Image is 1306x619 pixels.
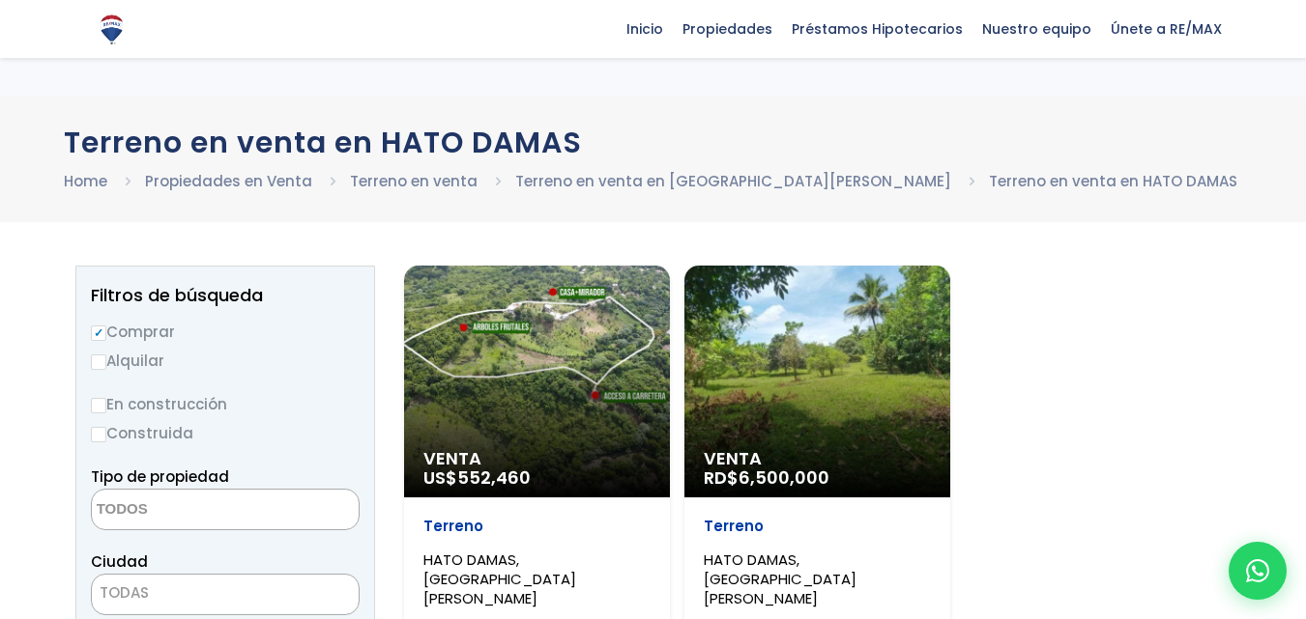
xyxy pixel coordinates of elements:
[972,14,1101,43] span: Nuestro equipo
[91,551,148,572] span: Ciudad
[91,398,106,413] input: En construcción
[91,466,229,487] span: Tipo de propiedad
[739,465,829,490] span: 6,500,000
[91,320,360,344] label: Comprar
[1101,14,1232,43] span: Únete a RE/MAX
[91,427,106,442] input: Construida
[91,354,106,370] input: Alquilar
[515,171,951,191] a: Terreno en venta en [GEOGRAPHIC_DATA][PERSON_NAME]
[91,421,360,445] label: Construida
[91,325,106,341] input: Comprar
[673,14,782,43] span: Propiedades
[350,171,478,191] a: Terreno en venta
[91,574,360,615] span: TODAS
[100,582,149,603] span: TODAS
[704,465,829,490] span: RD$
[64,171,107,191] a: Home
[704,517,931,536] p: Terreno
[95,13,129,46] img: Logo de REMAX
[91,286,360,305] h2: Filtros de búsqueda
[423,549,576,608] span: HATO DAMAS, [GEOGRAPHIC_DATA][PERSON_NAME]
[145,171,312,191] a: Propiedades en Venta
[989,169,1237,193] li: Terreno en venta en HATO DAMAS
[92,579,359,606] span: TODAS
[64,126,1243,159] h1: Terreno en venta en HATO DAMAS
[704,449,931,468] span: Venta
[91,392,360,416] label: En construcción
[423,465,531,490] span: US$
[617,14,673,43] span: Inicio
[457,465,531,490] span: 552,460
[92,490,279,531] textarea: Search
[423,517,651,536] p: Terreno
[91,349,360,373] label: Alquilar
[782,14,972,43] span: Préstamos Hipotecarios
[423,449,651,468] span: Venta
[704,549,856,608] span: HATO DAMAS, [GEOGRAPHIC_DATA][PERSON_NAME]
